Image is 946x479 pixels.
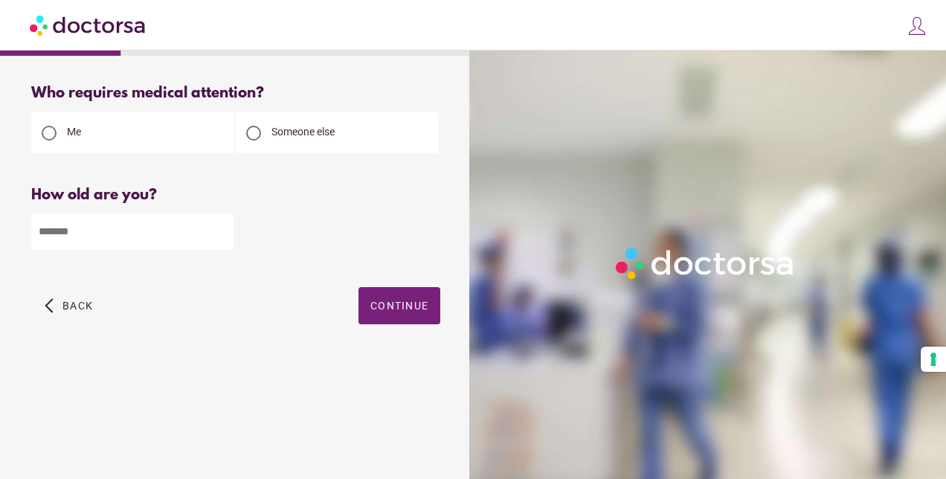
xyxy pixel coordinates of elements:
[370,300,428,312] span: Continue
[39,287,99,324] button: arrow_back_ios Back
[271,126,335,138] span: Someone else
[921,347,946,372] button: Your consent preferences for tracking technologies
[358,287,440,324] button: Continue
[30,8,147,42] img: Doctorsa.com
[67,126,81,138] span: Me
[31,187,440,204] div: How old are you?
[907,16,927,36] img: icons8-customer-100.png
[31,85,440,102] div: Who requires medical attention?
[62,300,93,312] span: Back
[611,242,799,285] img: Logo-Doctorsa-trans-White-partial-flat.png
